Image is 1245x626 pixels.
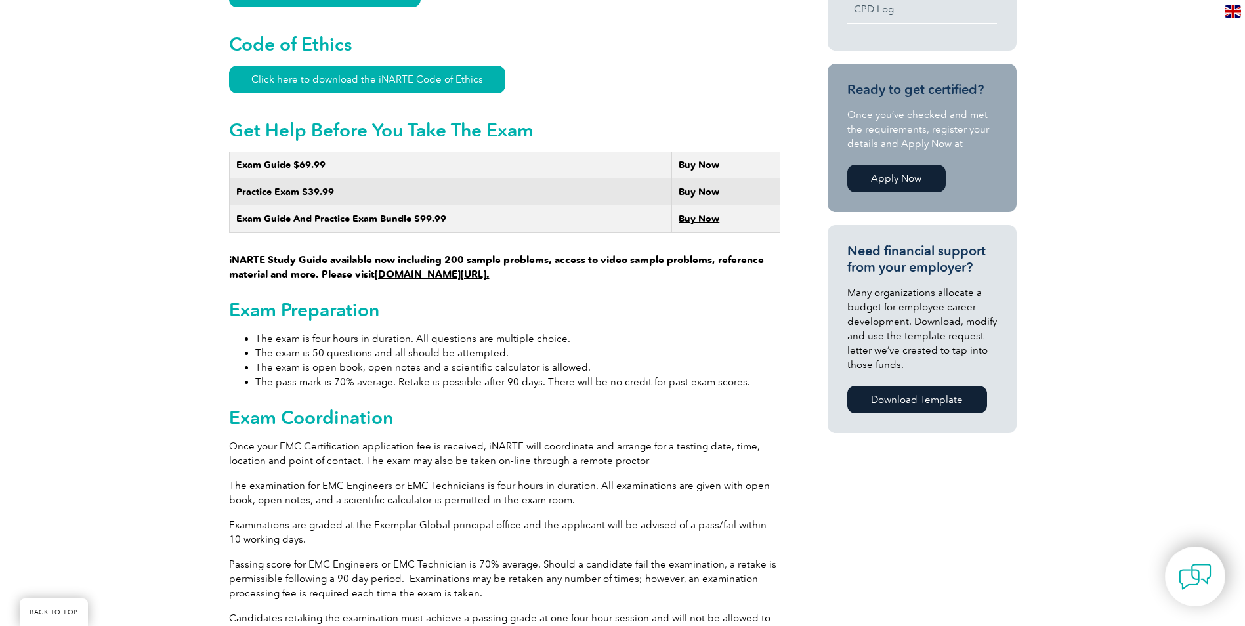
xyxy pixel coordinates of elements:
[229,439,780,468] p: Once your EMC Certification application fee is received, iNARTE will coordinate and arrange for a...
[1179,560,1212,593] img: contact-chat.png
[847,386,987,413] a: Download Template
[229,407,780,428] h2: Exam Coordination
[255,360,780,375] li: The exam is open book, open notes and a scientific calculator is allowed.
[229,518,780,547] p: Examinations are graded at the Exemplar Global principal office and the applicant will be advised...
[20,598,88,626] a: BACK TO TOP
[847,108,997,151] p: Once you’ve checked and met the requirements, register your details and Apply Now at
[679,159,719,171] a: Buy Now
[847,81,997,98] h3: Ready to get certified?
[679,213,719,224] a: Buy Now
[229,299,780,320] h2: Exam Preparation
[847,285,997,372] p: Many organizations allocate a budget for employee career development. Download, modify and use th...
[229,254,764,280] strong: iNARTE Study Guide available now including 200 sample problems, access to video sample problems, ...
[236,186,334,198] strong: Practice Exam $39.99
[255,346,780,360] li: The exam is 50 questions and all should be attempted.
[255,375,780,389] li: The pass mark is 70% average. Retake is possible after 90 days. There will be no credit for past ...
[255,331,780,346] li: The exam is four hours in duration. All questions are multiple choice.
[229,478,780,507] p: The examination for EMC Engineers or EMC Technicians is four hours in duration. All examinations ...
[236,213,446,224] strong: Exam Guide And Practice Exam Bundle $99.99
[229,557,780,600] p: Passing score for EMC Engineers or EMC Technician is 70% average. Should a candidate fail the exa...
[1225,5,1241,18] img: en
[229,119,780,140] h2: Get Help Before You Take The Exam
[236,159,326,171] strong: Exam Guide $69.99
[679,186,719,198] a: Buy Now
[229,33,780,54] h2: Code of Ethics
[847,165,946,192] a: Apply Now
[375,268,490,280] a: [DOMAIN_NAME][URL].
[847,243,997,276] h3: Need financial support from your employer?
[229,66,505,93] a: Click here to download the iNARTE Code of Ethics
